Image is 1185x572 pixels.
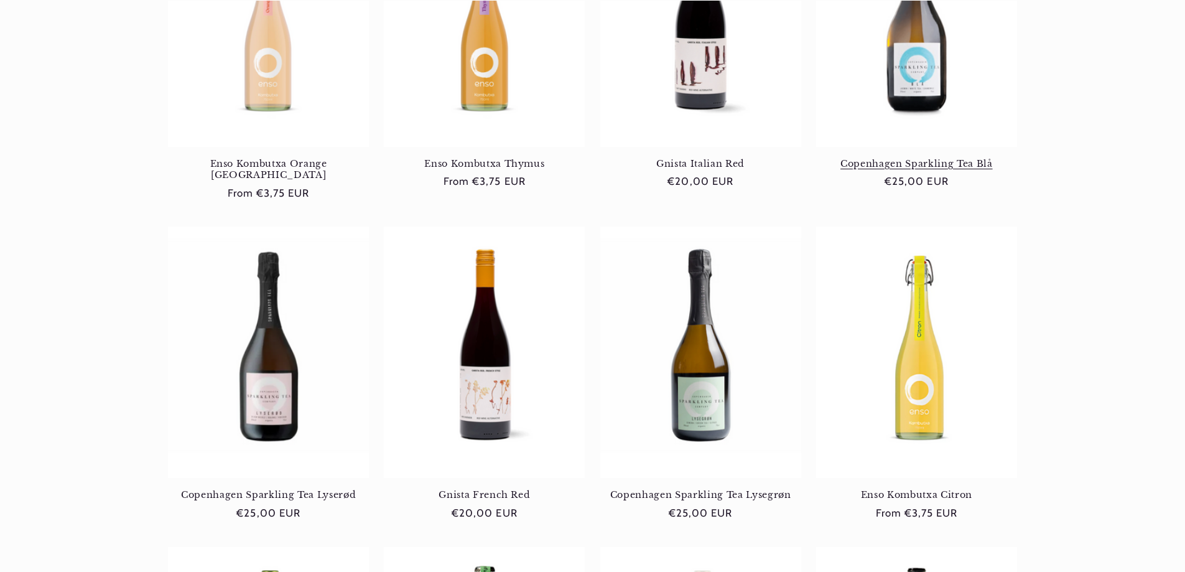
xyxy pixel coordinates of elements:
[816,489,1017,500] a: Enso Kombutxa Citron
[600,489,801,500] a: Copenhagen Sparkling Tea Lysegrøn
[816,158,1017,169] a: Copenhagen Sparkling Tea Blå
[384,489,585,500] a: Gnista French Red
[168,489,369,500] a: Copenhagen Sparkling Tea Lyserød
[168,158,369,181] a: Enso Kombutxa Orange [GEOGRAPHIC_DATA]
[600,158,801,169] a: Gnista Italian Red
[384,158,585,169] a: Enso Kombutxa Thymus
